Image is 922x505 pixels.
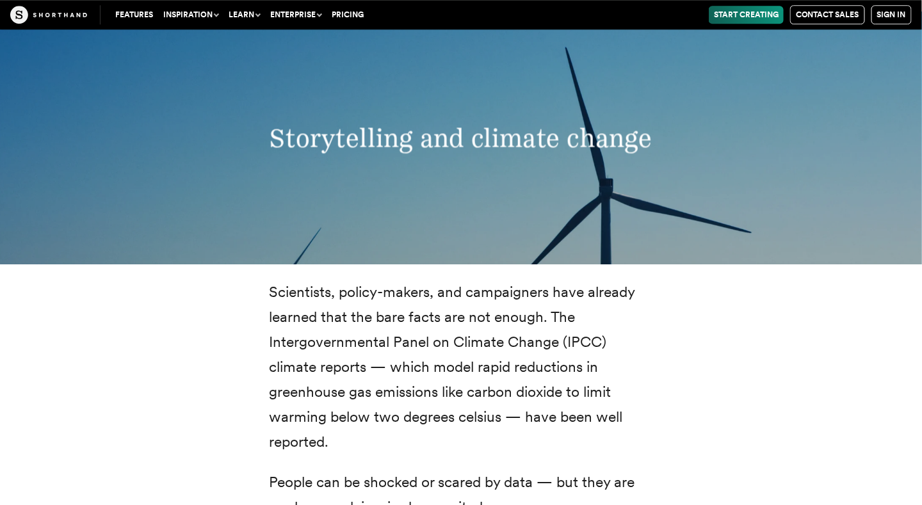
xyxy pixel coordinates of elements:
a: Start Creating [709,6,784,24]
p: Scientists, policy-makers, and campaigners have already learned that the bare facts are not enoug... [269,280,653,455]
a: Sign in [871,5,912,24]
img: The Craft [10,6,87,24]
button: Inspiration [158,6,223,24]
h3: Storytelling and climate change [174,122,748,153]
button: Enterprise [265,6,327,24]
a: Pricing [327,6,369,24]
button: Learn [223,6,265,24]
a: Contact Sales [790,5,865,24]
a: Features [110,6,158,24]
